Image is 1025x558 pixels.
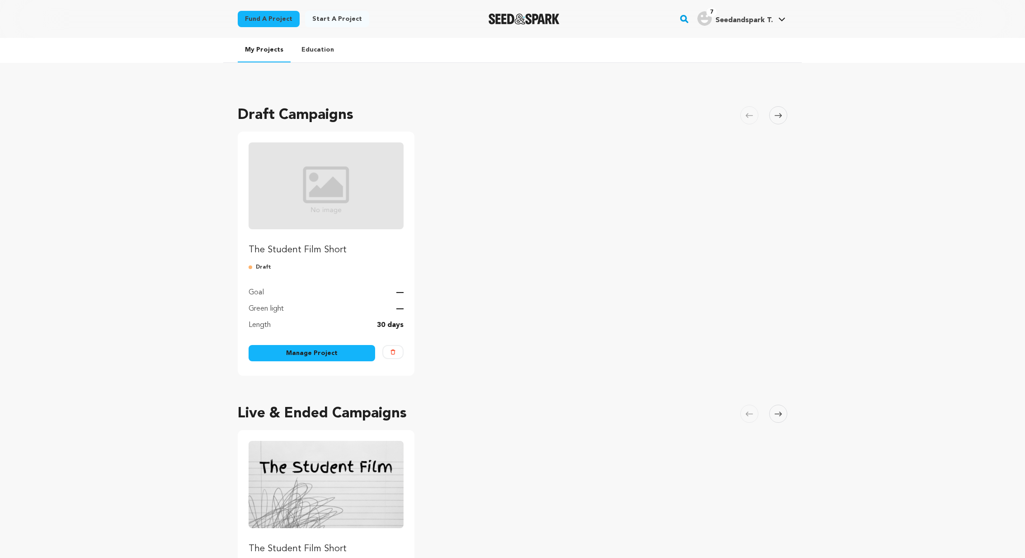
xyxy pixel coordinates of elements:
img: user.png [697,11,712,26]
p: — [396,287,404,298]
a: Fund The Student Film Short [249,142,404,256]
p: The Student Film Short [249,244,404,256]
p: Green light [249,303,284,314]
a: Fund a project [238,11,300,27]
span: Seedandspark T. [715,17,773,24]
p: Draft [249,264,404,271]
a: Start a project [305,11,369,27]
img: Seed&Spark Logo Dark Mode [489,14,560,24]
p: — [396,303,404,314]
span: 7 [706,8,717,17]
p: Length [249,320,271,331]
p: The Student Film Short [249,543,404,555]
a: Seedandspark T.'s Profile [696,9,787,26]
span: Seedandspark T.'s Profile [696,9,787,28]
img: trash-empty.svg [390,350,395,355]
h2: Draft Campaigns [238,104,353,126]
a: Fund The Student Film Short [249,441,404,555]
img: submitted-for-review.svg [249,264,256,271]
div: Seedandspark T.'s Profile [697,11,773,26]
p: 30 days [377,320,404,331]
a: My Projects [238,38,291,62]
a: Manage Project [249,345,375,361]
p: Goal [249,287,264,298]
a: Education [294,38,341,61]
h2: Live & Ended Campaigns [238,403,407,425]
a: Seed&Spark Homepage [489,14,560,24]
